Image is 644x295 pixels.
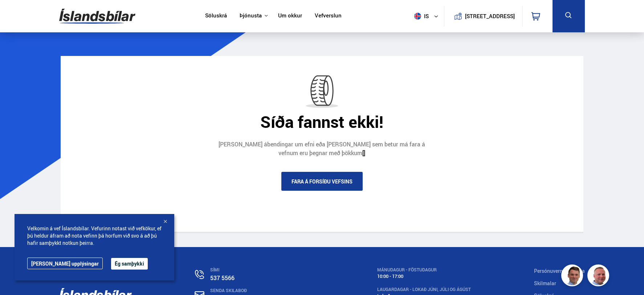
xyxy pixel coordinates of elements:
a: Fara á forsíðu vefsins [281,172,363,191]
img: n0V2lOsqF3l1V2iz.svg [195,270,204,279]
button: is [411,5,444,27]
div: SÍMI [210,267,314,272]
span: is [411,13,429,20]
a: [] [362,149,365,157]
img: FbJEzSuNWCJXmdc-.webp [562,266,584,287]
button: Ég samþykki [111,258,148,270]
span: Velkomin á vef Íslandsbílar. Vefurinn notast við vefkökur, ef þú heldur áfram að nota vefinn þá h... [27,225,162,247]
a: [PERSON_NAME] upplýsingar [27,258,103,269]
a: Vefverslun [315,12,342,20]
a: Um okkur [278,12,302,20]
div: Síða fannst ekki! [66,112,578,131]
button: [STREET_ADDRESS] [468,13,512,19]
div: LAUGARDAGAR - Lokað Júni, Júli og Ágúst [377,287,471,292]
a: Persónuverndarstefna [534,267,585,274]
a: [STREET_ADDRESS] [448,6,519,27]
a: Skilmalar [534,280,556,287]
div: SENDA SKILABOÐ [210,288,314,293]
img: G0Ugv5HjCgRt.svg [59,4,135,28]
div: MÁNUDAGUR - FÖSTUDAGUR [377,267,471,272]
div: 10:00 - 17:00 [377,274,471,279]
img: siFngHWaQ9KaOqBr.png [588,266,610,287]
div: [PERSON_NAME] ábendingar um efni eða [PERSON_NAME] sem betur má fara á vefnum eru þegnar með þökkum [213,140,431,157]
a: 537 5566 [210,274,235,282]
img: svg+xml;base64,PHN2ZyB4bWxucz0iaHR0cDovL3d3dy53My5vcmcvMjAwMC9zdmciIHdpZHRoPSI1MTIiIGhlaWdodD0iNT... [414,13,421,20]
a: Söluskrá [205,12,227,20]
button: Þjónusta [240,12,262,19]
